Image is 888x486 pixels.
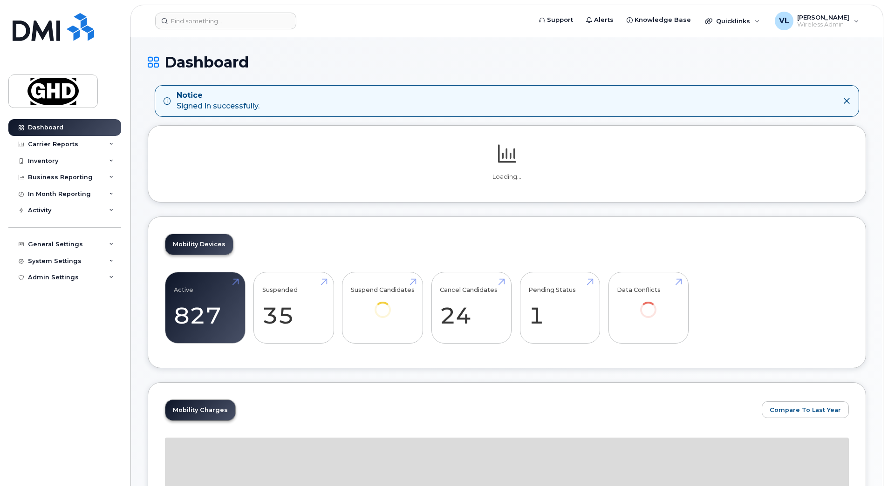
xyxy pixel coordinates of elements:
[165,234,233,255] a: Mobility Devices
[177,90,260,112] div: Signed in successfully.
[177,90,260,101] strong: Notice
[165,173,849,181] p: Loading...
[762,401,849,418] button: Compare To Last Year
[174,277,237,338] a: Active 827
[617,277,680,331] a: Data Conflicts
[440,277,503,338] a: Cancel Candidates 24
[528,277,591,338] a: Pending Status 1
[351,277,415,331] a: Suspend Candidates
[165,400,235,420] a: Mobility Charges
[770,405,841,414] span: Compare To Last Year
[148,54,866,70] h1: Dashboard
[262,277,325,338] a: Suspended 35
